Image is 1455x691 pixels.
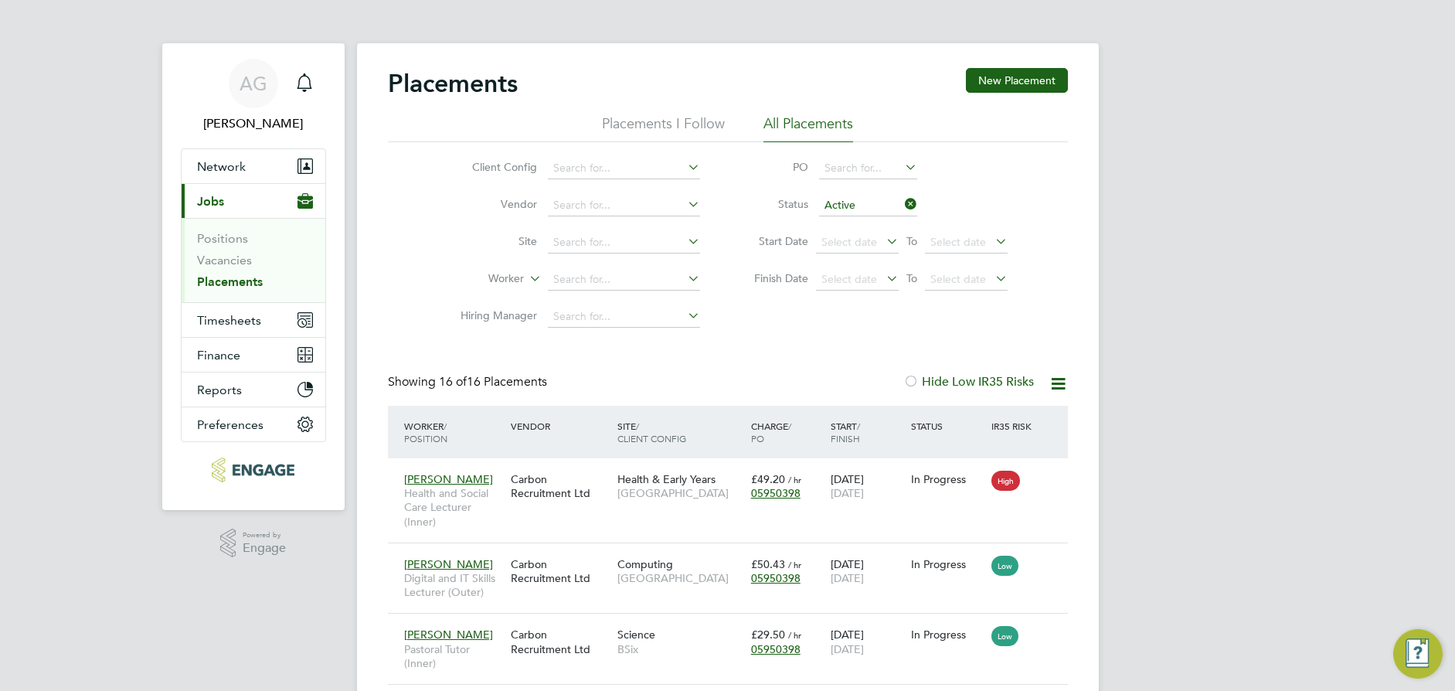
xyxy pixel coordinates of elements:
span: 05950398 [751,642,801,656]
label: Hide Low IR35 Risks [903,374,1034,390]
span: Select date [821,235,877,249]
span: Select date [930,272,986,286]
span: / hr [788,474,801,485]
span: / PO [751,420,791,444]
div: Carbon Recruitment Ltd [507,550,614,593]
span: / hr [788,629,801,641]
div: Carbon Recruitment Ltd [507,465,614,508]
span: Engage [243,542,286,555]
button: Finance [182,338,325,372]
span: Health & Early Years [617,472,716,486]
div: Worker [400,412,507,452]
span: Ajay Gandhi [181,114,326,133]
img: carbonrecruitment-logo-retina.png [212,458,294,482]
label: Hiring Manager [448,308,537,322]
button: Engage Resource Center [1393,629,1443,679]
button: New Placement [966,68,1068,93]
input: Search for... [548,306,700,328]
span: [PERSON_NAME] [404,557,493,571]
div: In Progress [911,472,984,486]
div: Charge [747,412,828,452]
span: [DATE] [831,571,864,585]
div: Jobs [182,218,325,302]
span: 16 of [439,374,467,390]
span: [PERSON_NAME] [404,628,493,642]
span: [DATE] [831,642,864,656]
div: Showing [388,374,550,390]
label: PO [739,160,808,174]
span: 05950398 [751,486,801,500]
span: 05950398 [751,571,801,585]
span: Jobs [197,194,224,209]
button: Jobs [182,184,325,218]
a: AG[PERSON_NAME] [181,59,326,133]
span: Preferences [197,417,263,432]
span: Low [991,556,1018,576]
div: Start [827,412,907,452]
span: To [902,268,922,288]
span: Computing [617,557,673,571]
div: [DATE] [827,550,907,593]
label: Finish Date [739,271,808,285]
button: Reports [182,373,325,407]
div: Carbon Recruitment Ltd [507,620,614,663]
div: In Progress [911,557,984,571]
span: Network [197,159,246,174]
button: Preferences [182,407,325,441]
span: Reports [197,383,242,397]
a: [PERSON_NAME]Health and Social Care Lecturer (Inner)Carbon Recruitment LtdHealth & Early Years[GE... [400,464,1068,477]
span: £50.43 [751,557,785,571]
div: [DATE] [827,465,907,508]
div: Vendor [507,412,614,440]
label: Client Config [448,160,537,174]
a: Positions [197,231,248,246]
span: Pastoral Tutor (Inner) [404,642,503,670]
label: Site [448,234,537,248]
span: BSix [617,642,743,656]
span: 16 Placements [439,374,547,390]
a: [PERSON_NAME]Digital and IT Skills Lecturer (Outer)Carbon Recruitment LtdComputing[GEOGRAPHIC_DAT... [400,549,1068,562]
input: Search for... [548,195,700,216]
h2: Placements [388,68,518,99]
span: / Finish [831,420,860,444]
div: In Progress [911,628,984,642]
span: Science [617,628,655,642]
span: [PERSON_NAME] [404,472,493,486]
span: / Position [404,420,447,444]
span: Low [991,626,1018,646]
span: £29.50 [751,628,785,642]
a: Placements [197,274,263,289]
a: Powered byEngage [220,529,286,558]
a: Go to home page [181,458,326,482]
label: Status [739,197,808,211]
a: [PERSON_NAME]Pastoral Tutor (Inner)Carbon Recruitment LtdScienceBSix£29.50 / hr05950398[DATE][DAT... [400,619,1068,632]
span: / hr [788,559,801,570]
div: IR35 Risk [988,412,1041,440]
a: Vacancies [197,253,252,267]
input: Search for... [819,158,917,179]
span: Health and Social Care Lecturer (Inner) [404,486,503,529]
li: All Placements [763,114,853,142]
span: £49.20 [751,472,785,486]
span: [GEOGRAPHIC_DATA] [617,486,743,500]
span: / Client Config [617,420,686,444]
span: [DATE] [831,486,864,500]
span: [GEOGRAPHIC_DATA] [617,571,743,585]
span: AG [240,73,267,94]
span: Digital and IT Skills Lecturer (Outer) [404,571,503,599]
span: Timesheets [197,313,261,328]
label: Vendor [448,197,537,211]
div: Site [614,412,747,452]
li: Placements I Follow [602,114,725,142]
button: Timesheets [182,303,325,337]
span: Select date [930,235,986,249]
label: Start Date [739,234,808,248]
span: Powered by [243,529,286,542]
input: Search for... [548,158,700,179]
input: Search for... [548,269,700,291]
div: Status [907,412,988,440]
span: Select date [821,272,877,286]
input: Select one [819,195,917,216]
span: To [902,231,922,251]
span: Finance [197,348,240,363]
